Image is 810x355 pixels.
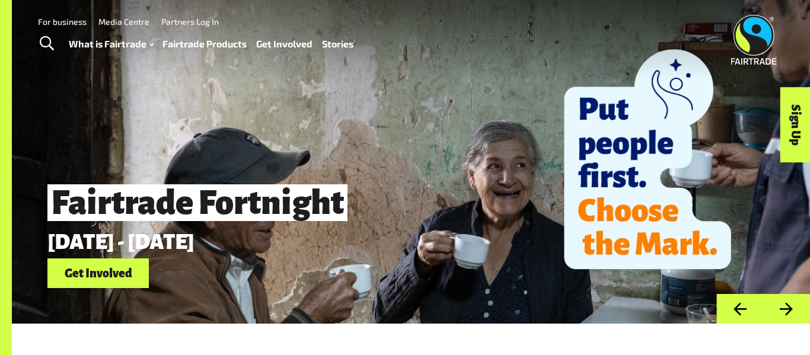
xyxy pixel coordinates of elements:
span: Fairtrade Fortnight [47,184,347,221]
a: Get Involved [256,36,312,53]
a: For business [38,17,87,27]
p: [DATE] - [DATE] [47,231,651,254]
a: Get Involved [47,258,149,289]
button: Next [763,294,810,324]
a: Partners Log In [161,17,219,27]
a: Toggle Search [32,29,61,59]
a: Stories [322,36,353,53]
a: Fairtrade Products [162,36,247,53]
img: Fairtrade Australia New Zealand logo [731,15,777,65]
a: Media Centre [98,17,149,27]
a: What is Fairtrade [69,36,154,53]
button: Previous [716,294,763,324]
